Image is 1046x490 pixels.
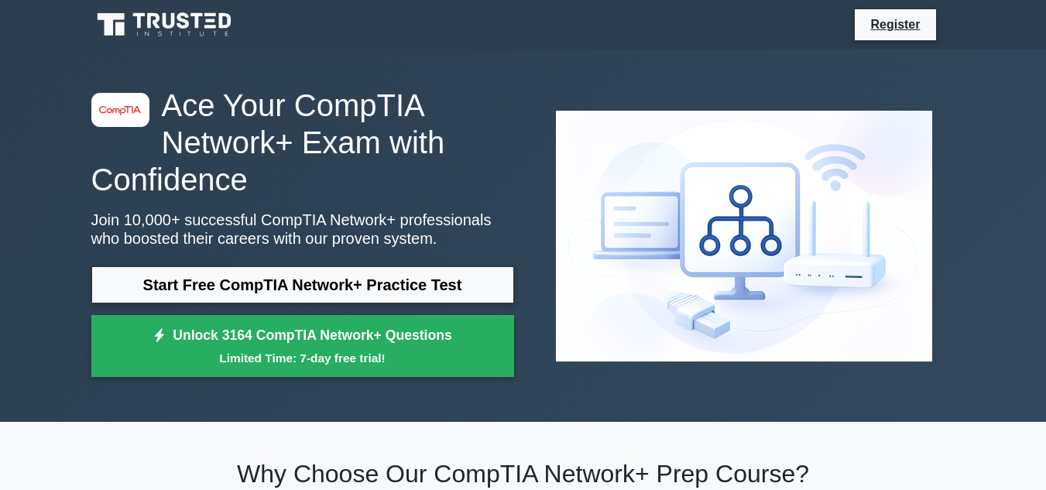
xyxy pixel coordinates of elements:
[544,98,945,374] img: CompTIA Network+ Preview
[91,459,955,488] h2: Why Choose Our CompTIA Network+ Prep Course?
[91,315,514,377] a: Unlock 3164 CompTIA Network+ QuestionsLimited Time: 7-day free trial!
[91,211,514,248] p: Join 10,000+ successful CompTIA Network+ professionals who boosted their careers with our proven ...
[91,87,514,198] h1: Ace Your CompTIA Network+ Exam with Confidence
[111,349,495,367] small: Limited Time: 7-day free trial!
[861,15,929,34] a: Register
[91,266,514,303] a: Start Free CompTIA Network+ Practice Test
